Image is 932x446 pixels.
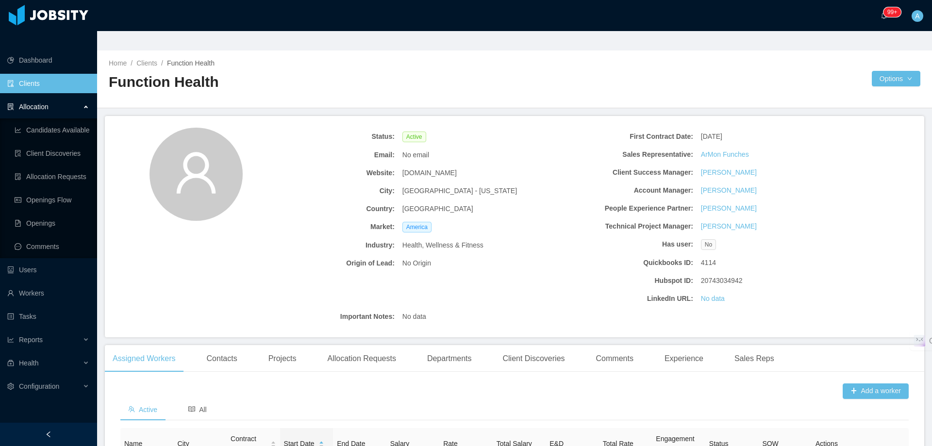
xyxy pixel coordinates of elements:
button: icon: plusAdd a worker [843,383,909,399]
b: City: [253,186,395,196]
a: No data [701,294,725,304]
b: Hubspot ID: [551,276,693,286]
span: No data [402,312,426,322]
b: Market: [253,222,395,232]
span: [DOMAIN_NAME] [402,168,457,178]
b: LinkedIn URL: [551,294,693,304]
span: No email [402,150,429,160]
b: Origin of Lead: [253,258,395,268]
span: No Origin [402,258,431,268]
b: Email: [253,150,395,160]
span: A [915,10,919,22]
span: No [701,239,716,250]
a: icon: pie-chartDashboard [7,50,89,70]
span: Function Health [167,59,215,67]
a: icon: file-searchClient Discoveries [15,144,89,163]
i: icon: solution [7,103,14,110]
i: icon: left [45,431,52,438]
a: Home [109,59,127,67]
span: Reports [19,336,43,344]
span: / [161,59,163,67]
span: Allocation [19,103,49,111]
a: icon: robotUsers [7,260,89,280]
a: [PERSON_NAME] [701,185,757,196]
div: Sales Reps [727,345,782,372]
span: Health [19,359,38,367]
i: icon: caret-up [318,440,324,443]
a: icon: file-textOpenings [15,214,89,233]
span: Health, Wellness & Fitness [402,240,483,250]
b: Industry: [253,240,395,250]
a: icon: messageComments [15,237,89,256]
b: Account Manager: [551,185,693,196]
span: Active [128,406,157,413]
i: icon: medicine-box [7,360,14,366]
span: 4114 [701,258,716,268]
b: Important Notes: [253,312,395,322]
span: Configuration [19,382,59,390]
div: Departments [419,345,480,372]
i: icon: caret-up [270,440,276,443]
b: First Contract Date: [551,132,693,142]
span: [GEOGRAPHIC_DATA] [402,204,473,214]
i: icon: read [188,406,195,413]
a: ArMon Funches [701,149,749,160]
span: [GEOGRAPHIC_DATA] - [US_STATE] [402,186,517,196]
a: icon: file-doneAllocation Requests [15,167,89,186]
i: icon: line-chart [7,336,14,343]
a: icon: idcardOpenings Flow [15,190,89,210]
b: Country: [253,204,395,214]
b: Technical Project Manager: [551,221,693,231]
span: All [188,406,207,413]
a: icon: line-chartCandidates Available [15,120,89,140]
b: People Experience Partner: [551,203,693,214]
div: Experience [657,345,711,372]
span: 20743034942 [701,276,743,286]
h2: Function Health [109,72,515,92]
b: Sales Representative: [551,149,693,160]
div: Projects [261,345,304,372]
span: America [402,222,432,232]
b: Has user: [551,239,693,249]
div: Allocation Requests [319,345,403,372]
div: Client Discoveries [495,345,572,372]
i: icon: user [173,149,219,196]
b: Client Success Manager: [551,167,693,178]
a: icon: auditClients [7,74,89,93]
div: Contacts [199,345,245,372]
div: Assigned Workers [105,345,183,372]
a: [PERSON_NAME] [701,221,757,231]
span: / [131,59,133,67]
b: Website: [253,168,395,178]
b: Status: [253,132,395,142]
a: Clients [136,59,157,67]
a: [PERSON_NAME] [701,167,757,178]
button: Optionsicon: down [872,71,920,86]
b: Quickbooks ID: [551,258,693,268]
i: icon: team [128,406,135,413]
a: [PERSON_NAME] [701,203,757,214]
span: Active [402,132,426,142]
a: icon: userWorkers [7,283,89,303]
div: [DATE] [697,128,847,146]
i: icon: setting [7,383,14,390]
a: icon: profileTasks [7,307,89,326]
div: Comments [588,345,641,372]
